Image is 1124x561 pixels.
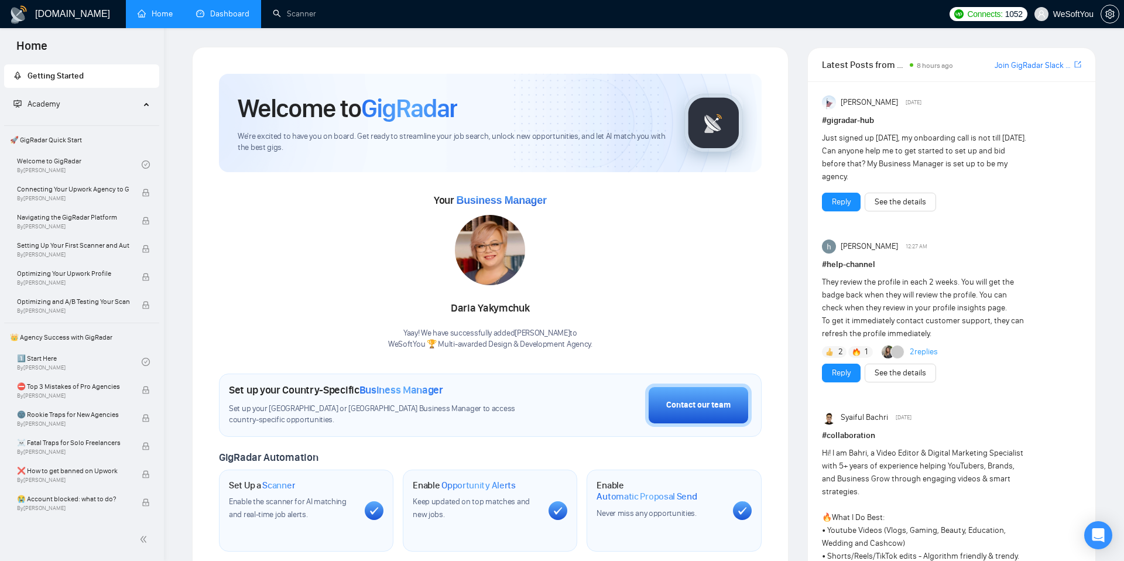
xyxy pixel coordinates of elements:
[597,491,697,502] span: Automatic Proposal Send
[9,5,28,24] img: logo
[17,349,142,375] a: 1️⃣ Start HereBy[PERSON_NAME]
[273,9,316,19] a: searchScanner
[229,403,543,426] span: Set up your [GEOGRAPHIC_DATA] or [GEOGRAPHIC_DATA] Business Manager to access country-specific op...
[822,429,1081,442] h1: # collaboration
[142,217,150,225] span: lock
[882,346,895,358] img: Korlan
[17,183,129,195] span: Connecting Your Upwork Agency to GigRadar
[17,449,129,456] span: By [PERSON_NAME]
[822,193,861,211] button: Reply
[17,152,142,177] a: Welcome to GigRadarBy[PERSON_NAME]
[822,258,1081,271] h1: # help-channel
[967,8,1002,20] span: Connects:
[17,409,129,420] span: 🌚 Rookie Traps for New Agencies
[17,211,129,223] span: Navigating the GigRadar Platform
[1101,9,1119,19] a: setting
[684,94,743,152] img: gigradar-logo.png
[917,61,953,70] span: 8 hours ago
[441,480,516,491] span: Opportunity Alerts
[597,480,723,502] h1: Enable
[388,339,592,350] p: WeSoftYou 🏆 Multi-awarded Design & Development Agency .
[196,9,249,19] a: dashboardDashboard
[838,346,843,358] span: 2
[1084,521,1112,549] div: Open Intercom Messenger
[17,381,129,392] span: ⛔ Top 3 Mistakes of Pro Agencies
[229,497,347,519] span: Enable the scanner for AI matching and real-time job alerts.
[822,57,907,72] span: Latest Posts from the GigRadar Community
[17,195,129,202] span: By [PERSON_NAME]
[238,93,457,124] h1: Welcome to
[832,196,851,208] a: Reply
[142,189,150,197] span: lock
[822,95,836,110] img: Anisuzzaman Khan
[17,505,129,512] span: By [PERSON_NAME]
[17,392,129,399] span: By [PERSON_NAME]
[139,533,151,545] span: double-left
[5,128,158,152] span: 🚀 GigRadar Quick Start
[865,346,868,358] span: 1
[832,367,851,379] a: Reply
[28,99,60,109] span: Academy
[822,411,836,425] img: Syaiful Bachri
[238,131,666,153] span: We're excited to have you on board. Get ready to streamline your job search, unlock new opportuni...
[359,384,443,396] span: Business Manager
[822,132,1030,183] div: Just signed up [DATE], my onboarding call is not till [DATE]. Can anyone help me to get started t...
[388,299,592,319] div: Daria Yakymchuk
[142,358,150,366] span: check-circle
[434,194,547,207] span: Your
[995,59,1072,72] a: Join GigRadar Slack Community
[910,346,938,358] a: 2replies
[13,100,22,108] span: fund-projection-screen
[841,96,898,109] span: [PERSON_NAME]
[825,348,834,356] img: 👍
[896,412,911,423] span: [DATE]
[142,498,150,507] span: lock
[17,268,129,279] span: Optimizing Your Upwork Profile
[142,160,150,169] span: check-circle
[142,470,150,478] span: lock
[13,71,22,80] span: rocket
[219,451,318,464] span: GigRadar Automation
[1005,8,1023,20] span: 1052
[456,194,546,206] span: Business Manager
[229,384,443,396] h1: Set up your Country-Specific
[822,114,1081,127] h1: # gigradar-hub
[906,97,921,108] span: [DATE]
[413,480,516,491] h1: Enable
[822,276,1030,340] div: They review the profile in each 2 weeks. You will get the badge back when they will review the pr...
[597,508,696,518] span: Never miss any opportunities.
[17,477,129,484] span: By [PERSON_NAME]
[138,9,173,19] a: homeHome
[17,420,129,427] span: By [PERSON_NAME]
[875,196,926,208] a: See the details
[17,493,129,505] span: 😭 Account blocked: what to do?
[17,240,129,251] span: Setting Up Your First Scanner and Auto-Bidder
[142,442,150,450] span: lock
[5,326,158,349] span: 👑 Agency Success with GigRadar
[13,99,60,109] span: Academy
[142,301,150,309] span: lock
[666,399,731,412] div: Contact our team
[865,364,936,382] button: See the details
[1037,10,1046,18] span: user
[142,245,150,253] span: lock
[822,512,832,522] span: 🔥
[229,480,295,491] h1: Set Up a
[841,411,888,424] span: Syaiful Bachri
[142,414,150,422] span: lock
[142,273,150,281] span: lock
[17,307,129,314] span: By [PERSON_NAME]
[455,215,525,285] img: 1686747219939-17.jpg
[142,386,150,394] span: lock
[388,328,592,350] div: Yaay! We have successfully added [PERSON_NAME] to
[822,240,836,254] img: haider ali
[852,348,861,356] img: 🔥
[17,437,129,449] span: ☠️ Fatal Traps for Solo Freelancers
[1074,60,1081,69] span: export
[645,384,752,427] button: Contact our team
[361,93,457,124] span: GigRadar
[28,71,84,81] span: Getting Started
[17,251,129,258] span: By [PERSON_NAME]
[954,9,964,19] img: upwork-logo.png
